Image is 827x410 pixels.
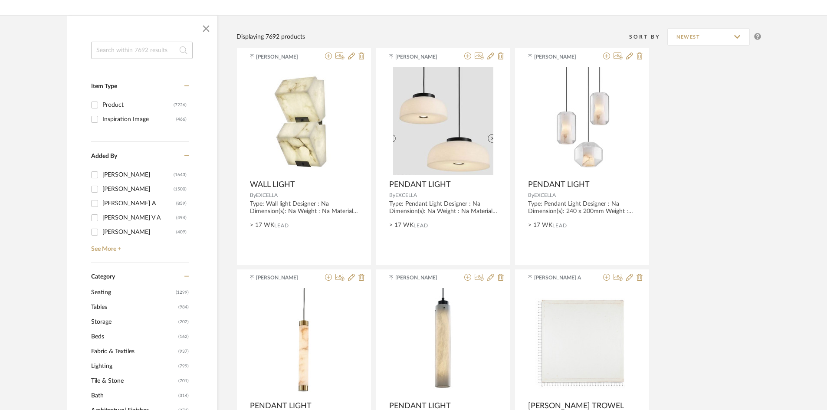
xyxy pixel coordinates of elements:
[178,344,189,358] span: (937)
[236,32,305,42] div: Displaying 7692 products
[91,300,176,315] span: Tables
[178,330,189,344] span: (162)
[389,180,451,190] span: PENDANT LIGHT
[89,239,189,253] a: See More +
[250,288,358,397] div: 0
[91,83,117,89] span: Item Type
[528,180,590,190] span: PENDANT LIGHT
[174,98,187,112] div: (7226)
[528,221,552,230] span: > 17 WK
[91,344,176,359] span: Fabric & Textiles
[250,193,256,198] span: By
[395,193,417,198] span: EXCELLA
[176,225,187,239] div: (409)
[91,329,176,344] span: Beds
[91,315,176,329] span: Storage
[174,182,187,196] div: (1500)
[91,42,193,59] input: Search within 7692 results
[102,168,174,182] div: [PERSON_NAME]
[250,180,295,190] span: WALL LIGHT
[432,288,454,397] img: PENDANT LIGHT
[102,225,176,239] div: [PERSON_NAME]
[102,112,176,126] div: Inspiration Image
[256,274,311,282] span: [PERSON_NAME]
[389,221,413,230] span: > 17 WK
[176,285,189,299] span: (1299)
[174,168,187,182] div: (1643)
[267,67,341,175] img: WALL LIGHT
[256,53,311,61] span: [PERSON_NAME]
[389,193,395,198] span: By
[91,388,176,403] span: Bath
[102,182,174,196] div: [PERSON_NAME]
[389,200,497,215] div: Type: Pendant Light Designer : Na Dimension(s): Na Weight : Na Materials & Finish: .Na Mounting :...
[102,197,176,210] div: [PERSON_NAME] A
[528,200,636,215] div: Type: Pendant Light Designer : Na Dimension(s): 240 x 200mm Weight : Na Materials & Finish: .Na M...
[178,374,189,388] span: (701)
[91,153,117,159] span: Added By
[178,359,189,373] span: (799)
[395,53,450,61] span: [PERSON_NAME]
[250,221,274,230] span: > 17 WK
[413,223,428,229] span: Lead
[91,359,176,374] span: Lighting
[250,200,358,215] div: Type: Wall light Designer : Na Dimension(s): Na Weight : Na Materials & Finish: .Na Mounting : wa...
[293,288,315,397] img: PENDANT LIGHT
[534,193,556,198] span: EXCELLA
[528,288,636,396] img: VENEZIO TROWEL
[91,374,176,388] span: Tile & Stone
[197,20,215,37] button: Close
[178,389,189,403] span: (314)
[629,33,667,41] div: Sort By
[91,273,115,281] span: Category
[178,300,189,314] span: (984)
[534,53,589,61] span: [PERSON_NAME]
[256,193,278,198] span: EXCELLA
[540,67,624,175] img: PENDANT LIGHT
[102,211,176,225] div: [PERSON_NAME] V A
[395,274,450,282] span: [PERSON_NAME]
[176,197,187,210] div: (859)
[393,67,493,175] img: PENDANT LIGHT
[176,211,187,225] div: (494)
[274,223,289,229] span: Lead
[91,285,174,300] span: Seating
[528,193,534,198] span: By
[534,274,589,282] span: [PERSON_NAME] A
[552,223,567,229] span: Lead
[102,98,174,112] div: Product
[178,315,189,329] span: (202)
[176,112,187,126] div: (466)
